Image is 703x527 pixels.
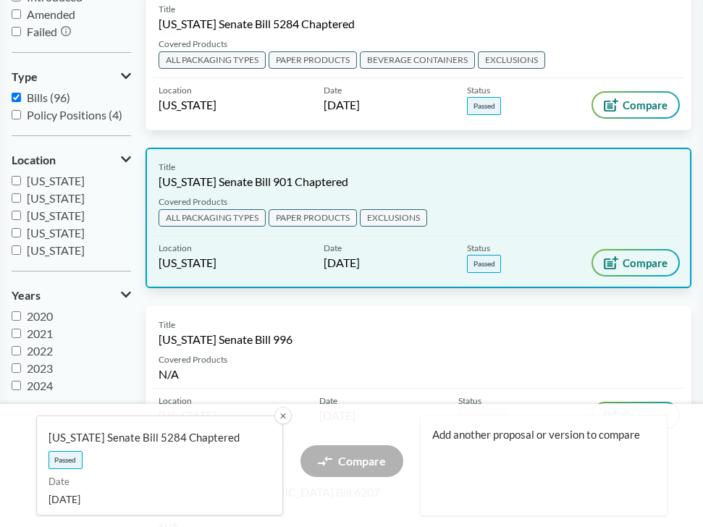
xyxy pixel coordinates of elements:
span: Location [12,153,56,166]
input: 2022 [12,346,21,355]
span: Compare [623,99,668,111]
span: [DATE] [49,492,259,507]
span: Location [159,242,192,255]
button: Compare [593,250,678,275]
input: 2020 [12,311,21,321]
button: Years [12,283,131,308]
span: [DATE] [324,97,360,113]
span: 2023 [27,361,53,375]
button: ✕ [274,407,292,424]
span: Status [458,395,481,408]
input: [US_STATE] [12,245,21,255]
span: 2020 [27,309,53,323]
span: Date [324,242,342,255]
button: Location [12,148,131,172]
button: Type [12,64,131,89]
input: 2024 [12,381,21,390]
span: Location [159,395,192,408]
span: N/A [159,367,179,381]
span: Amended [27,7,75,21]
input: [US_STATE] [12,228,21,237]
span: BEVERAGE CONTAINERS [360,51,475,69]
span: ALL PACKAGING TYPES [159,209,266,227]
button: Compare [593,403,678,428]
span: [US_STATE] [27,208,85,222]
span: Status [467,84,490,97]
span: [DATE] [324,255,360,271]
span: Covered Products [159,195,227,208]
span: [US_STATE] [159,255,216,271]
span: Title [159,319,175,332]
span: Date [324,84,342,97]
span: 2021 [27,326,53,340]
span: Compare [623,257,668,269]
input: [US_STATE] [12,211,21,220]
span: Title [159,161,175,174]
span: Title [159,3,175,16]
span: [US_STATE] [27,191,85,205]
span: Date [49,475,259,489]
span: PAPER PRODUCTS [269,209,357,227]
span: Location [159,84,192,97]
button: Compare [593,93,678,117]
span: Years [12,289,41,302]
span: [US_STATE] [159,97,216,113]
input: 2021 [12,329,21,338]
span: 2022 [27,344,53,358]
span: Status [467,242,490,255]
span: [US_STATE] Senate Bill 5284 Chaptered [159,16,355,32]
input: [US_STATE] [12,193,21,203]
span: ALL PACKAGING TYPES [159,51,266,69]
span: 2024 [27,379,53,392]
input: 2023 [12,363,21,373]
span: [US_STATE] Senate Bill 5284 Chaptered [49,430,259,445]
span: [US_STATE] Senate Bill 901 Chaptered [159,174,348,190]
span: Failed [27,25,57,38]
a: [US_STATE] Senate Bill 5284 ChapteredPassedDate[DATE] [36,416,283,515]
span: EXCLUSIONS [360,209,427,227]
span: Passed [49,451,83,469]
span: Bills (96) [27,90,70,104]
input: Policy Positions (4) [12,110,21,119]
span: [US_STATE] [27,226,85,240]
span: [US_STATE] [27,243,85,257]
span: Add another proposal or version to compare [432,427,644,442]
input: Bills (96) [12,93,21,102]
span: [US_STATE] Senate Bill 996 [159,332,292,347]
input: Failed [12,27,21,36]
span: Passed [467,97,501,115]
span: [US_STATE] [27,174,85,187]
span: Policy Positions (4) [27,108,122,122]
input: Amended [12,9,21,19]
input: [US_STATE] [12,176,21,185]
span: Passed [467,255,501,273]
span: Covered Products [159,353,227,366]
span: Covered Products [159,38,227,51]
span: Date [319,395,337,408]
span: Type [12,70,38,83]
span: PAPER PRODUCTS [269,51,357,69]
span: EXCLUSIONS [478,51,545,69]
